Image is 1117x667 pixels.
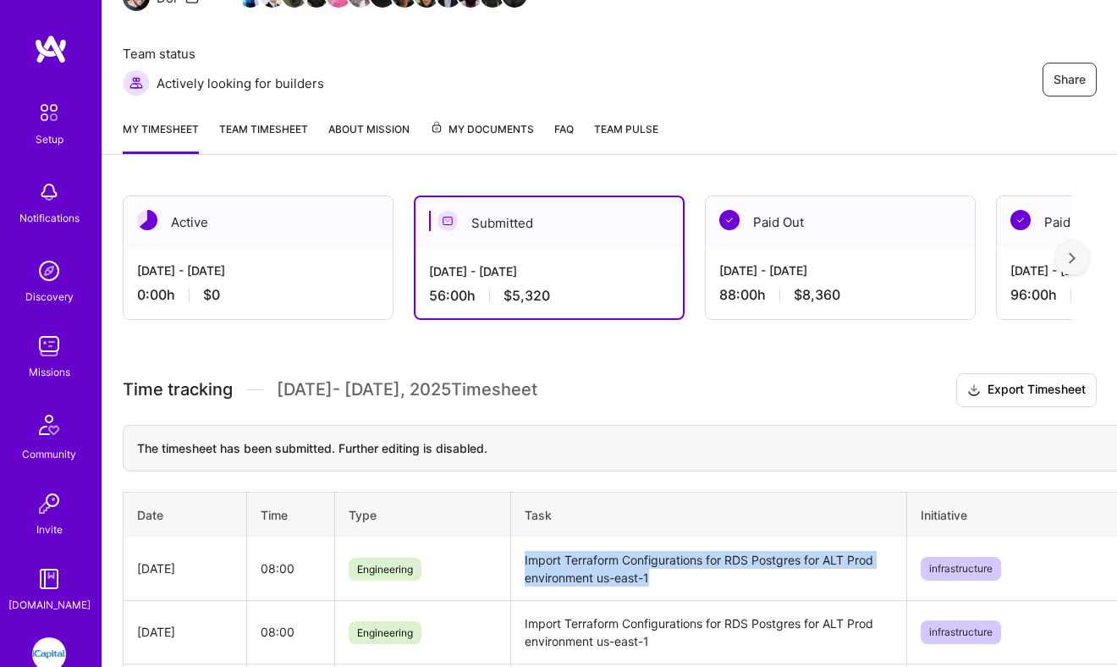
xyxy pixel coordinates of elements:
div: Notifications [19,209,80,227]
img: logo [34,34,68,64]
div: Submitted [415,197,683,249]
span: Share [1054,71,1086,88]
a: My timesheet [123,120,199,154]
th: Task [510,492,906,537]
th: Type [334,492,510,537]
span: Engineering [349,621,421,644]
td: 08:00 [246,600,334,664]
button: Share [1043,63,1097,96]
a: Team timesheet [219,120,308,154]
div: Discovery [25,288,74,306]
span: Time tracking [123,379,233,400]
a: About Mission [328,120,410,154]
div: 88:00 h [719,286,961,304]
img: Actively looking for builders [123,69,150,96]
span: $5,320 [503,287,550,305]
div: [DATE] - [DATE] [429,262,669,280]
td: 08:00 [246,537,334,601]
img: Submitted [437,211,458,231]
img: teamwork [32,329,66,363]
span: My Documents [430,120,534,139]
button: Export Timesheet [956,373,1097,407]
img: Community [29,405,69,445]
div: 56:00 h [429,287,669,305]
div: [DATE] [137,623,233,641]
img: discovery [32,254,66,288]
a: My Documents [430,120,534,154]
img: bell [32,175,66,209]
div: Paid Out [706,196,975,248]
span: Actively looking for builders [157,74,324,92]
span: infrastructure [921,620,1001,644]
img: Active [137,210,157,230]
div: Invite [36,521,63,538]
img: setup [31,95,67,130]
div: Missions [29,363,70,381]
img: right [1069,252,1076,264]
img: guide book [32,562,66,596]
img: Paid Out [719,210,740,230]
td: Import Terraform Configurations for RDS Postgres for ALT Prod environment us-east-1 [510,600,906,664]
i: icon Download [967,382,981,400]
div: [DOMAIN_NAME] [8,596,91,614]
div: Setup [36,130,63,148]
span: Engineering [349,558,421,581]
span: $0 [203,286,220,304]
th: Time [246,492,334,537]
img: Invite [32,487,66,521]
span: $8,360 [794,286,840,304]
a: Team Pulse [594,120,658,154]
a: FAQ [554,120,574,154]
div: Community [22,445,76,463]
td: Import Terraform Configurations for RDS Postgres for ALT Prod environment us-east-1 [510,537,906,601]
div: Active [124,196,393,248]
span: [DATE] - [DATE] , 2025 Timesheet [277,379,537,400]
div: [DATE] - [DATE] [137,262,379,279]
span: infrastructure [921,557,1001,581]
div: [DATE] - [DATE] [719,262,961,279]
th: Date [124,492,247,537]
div: 0:00 h [137,286,379,304]
span: Team Pulse [594,123,658,135]
span: Team status [123,45,324,63]
div: [DATE] [137,560,233,577]
img: Paid Out [1010,210,1031,230]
